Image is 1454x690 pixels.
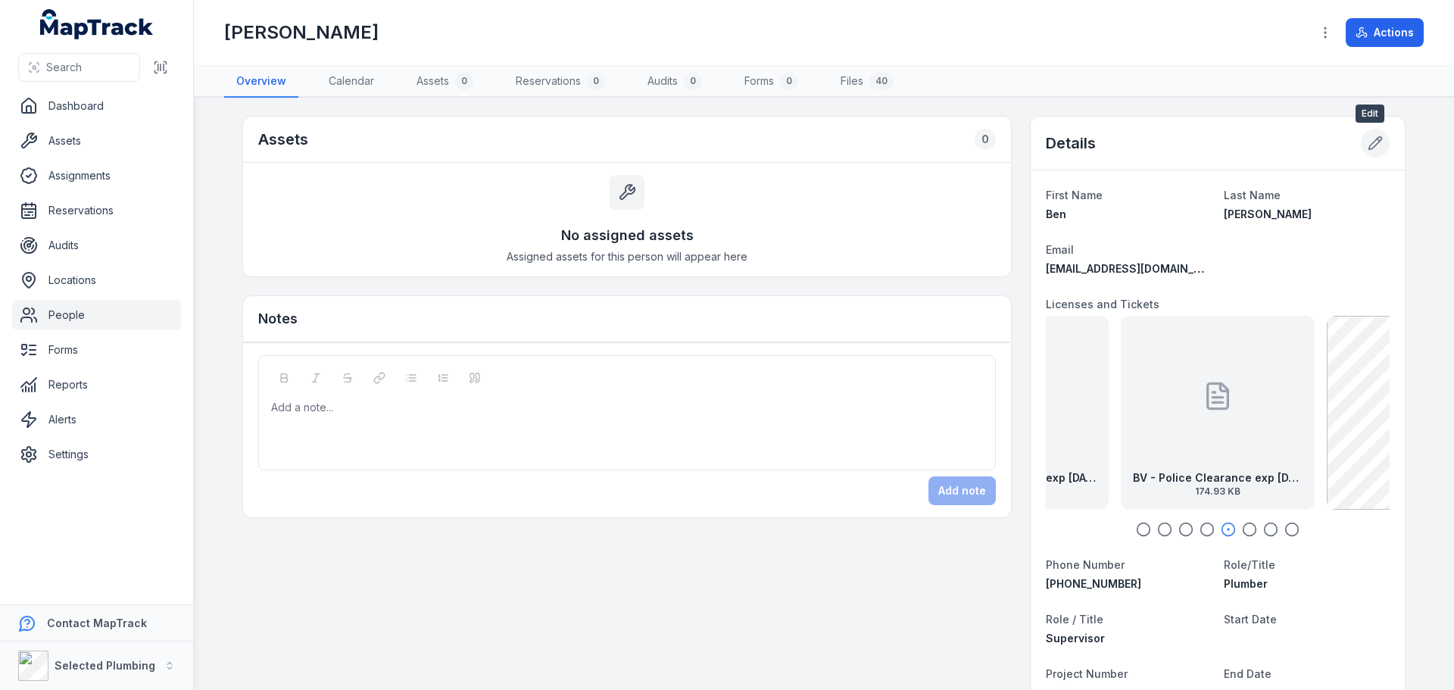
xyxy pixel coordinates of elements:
h2: Assets [258,129,308,150]
a: Alerts [12,404,181,435]
strong: BV - Police Clearance exp [DATE] [1133,470,1303,485]
span: [PHONE_NUMBER] [1046,577,1141,590]
span: 71.62 KB [927,485,1097,498]
a: Assets [12,126,181,156]
a: Assets0 [404,66,485,98]
button: Search [18,53,140,82]
div: 0 [455,72,473,90]
span: 174.93 KB [1133,485,1303,498]
span: [EMAIL_ADDRESS][DOMAIN_NAME] [1046,262,1228,275]
span: Edit [1356,105,1384,123]
div: 0 [780,72,798,90]
a: MapTrack [40,9,154,39]
a: Forms [12,335,181,365]
a: Audits0 [635,66,714,98]
span: Supervisor [1046,632,1105,645]
span: First Name [1046,189,1103,201]
h1: [PERSON_NAME] [224,20,379,45]
div: 40 [869,72,894,90]
a: Files40 [828,66,906,98]
span: Assigned assets for this person will appear here [507,249,747,264]
strong: Contact MapTrack [47,617,147,629]
a: Calendar [317,66,386,98]
a: Dashboard [12,91,181,121]
a: Reservations0 [504,66,617,98]
a: Reports [12,370,181,400]
a: Overview [224,66,298,98]
div: 0 [684,72,702,90]
span: Ben [1046,208,1066,220]
span: [PERSON_NAME] [1224,208,1312,220]
span: Last Name [1224,189,1281,201]
a: Assignments [12,161,181,191]
div: 0 [587,72,605,90]
span: Email [1046,243,1074,256]
span: Start Date [1224,613,1277,626]
span: Project Number [1046,667,1128,680]
h3: Notes [258,308,298,329]
a: Reservations [12,195,181,226]
a: People [12,300,181,330]
h2: Details [1046,133,1096,154]
a: Locations [12,265,181,295]
span: Plumber [1224,577,1268,590]
span: End Date [1224,667,1271,680]
span: Role/Title [1224,558,1275,571]
a: Settings [12,439,181,470]
span: Role / Title [1046,613,1103,626]
span: Phone Number [1046,558,1125,571]
strong: BD-Gas License front exp [DATE] [927,470,1097,485]
button: Actions [1346,18,1424,47]
a: Audits [12,230,181,261]
h3: No assigned assets [561,225,694,246]
span: Licenses and Tickets [1046,298,1159,311]
div: 0 [975,129,996,150]
span: Search [46,60,82,75]
strong: Selected Plumbing [55,659,155,672]
a: Forms0 [732,66,810,98]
